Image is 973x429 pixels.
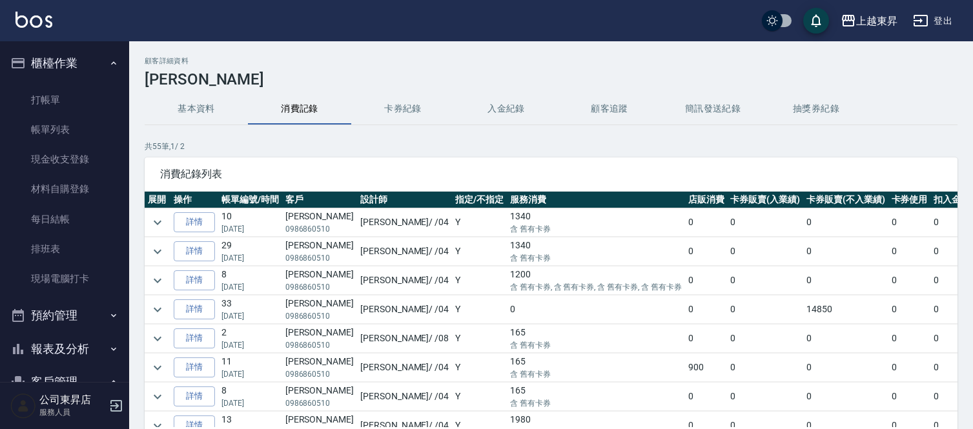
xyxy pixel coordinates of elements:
[285,252,354,264] p: 0986860510
[145,192,170,208] th: 展開
[218,208,282,237] td: 10
[282,237,357,266] td: [PERSON_NAME]
[803,8,829,34] button: save
[221,310,279,322] p: [DATE]
[908,9,958,33] button: 登出
[357,237,452,266] td: [PERSON_NAME] / /04
[452,237,507,266] td: Y
[174,241,215,261] a: 詳情
[685,266,728,295] td: 0
[5,174,124,204] a: 材料自購登錄
[685,237,728,266] td: 0
[803,383,888,411] td: 0
[218,383,282,411] td: 8
[285,281,354,293] p: 0986860510
[218,266,282,295] td: 8
[764,94,868,125] button: 抽獎券紀錄
[174,299,215,319] a: 詳情
[455,94,558,125] button: 入金紀錄
[145,141,958,152] p: 共 55 筆, 1 / 2
[930,383,964,411] td: 0
[510,281,682,293] p: 含 舊有卡券, 含 舊有卡券, 含 舊有卡券, 含 舊有卡券
[357,266,452,295] td: [PERSON_NAME] / /04
[10,393,36,419] img: Person
[803,192,888,208] th: 卡券販賣(不入業績)
[218,324,282,353] td: 2
[727,383,803,411] td: 0
[452,295,507,324] td: Y
[174,270,215,290] a: 詳情
[888,383,931,411] td: 0
[357,295,452,324] td: [PERSON_NAME] / /04
[282,295,357,324] td: [PERSON_NAME]
[685,208,728,237] td: 0
[888,237,931,266] td: 0
[507,383,685,411] td: 165
[5,85,124,115] a: 打帳單
[221,252,279,264] p: [DATE]
[803,295,888,324] td: 14850
[452,354,507,382] td: Y
[803,354,888,382] td: 0
[507,324,685,353] td: 165
[145,94,248,125] button: 基本資料
[174,357,215,377] a: 詳情
[888,266,931,295] td: 0
[145,70,958,88] h3: [PERSON_NAME]
[5,365,124,399] button: 客戶管理
[510,368,682,380] p: 含 舊有卡券
[357,383,452,411] td: [PERSON_NAME] / /04
[15,12,52,28] img: Logo
[507,208,685,237] td: 1340
[888,208,931,237] td: 0
[661,94,764,125] button: 簡訊發送紀錄
[5,299,124,332] button: 預約管理
[148,242,167,261] button: expand row
[803,237,888,266] td: 0
[218,237,282,266] td: 29
[558,94,661,125] button: 顧客追蹤
[285,368,354,380] p: 0986860510
[351,94,455,125] button: 卡券紀錄
[221,223,279,235] p: [DATE]
[510,252,682,264] p: 含 舊有卡券
[357,192,452,208] th: 設計師
[174,212,215,232] a: 詳情
[221,397,279,409] p: [DATE]
[39,394,105,406] h5: 公司東昇店
[148,271,167,290] button: expand row
[357,324,452,353] td: [PERSON_NAME] / /08
[285,339,354,351] p: 0986860510
[510,339,682,351] p: 含 舊有卡券
[888,324,931,353] td: 0
[507,295,685,324] td: 0
[282,192,357,208] th: 客戶
[452,208,507,237] td: Y
[218,354,282,382] td: 11
[930,295,964,324] td: 0
[685,324,728,353] td: 0
[888,354,931,382] td: 0
[507,192,685,208] th: 服務消費
[148,213,167,232] button: expand row
[5,234,124,264] a: 排班表
[282,354,357,382] td: [PERSON_NAME]
[452,324,507,353] td: Y
[685,383,728,411] td: 0
[727,266,803,295] td: 0
[218,295,282,324] td: 33
[357,208,452,237] td: [PERSON_NAME] / /04
[285,223,354,235] p: 0986860510
[510,397,682,409] p: 含 舊有卡券
[835,8,903,34] button: 上越東昇
[727,192,803,208] th: 卡券販賣(入業績)
[148,358,167,377] button: expand row
[888,295,931,324] td: 0
[5,205,124,234] a: 每日結帳
[930,192,964,208] th: 扣入金
[282,324,357,353] td: [PERSON_NAME]
[856,13,897,29] div: 上越東昇
[685,354,728,382] td: 900
[727,354,803,382] td: 0
[452,192,507,208] th: 指定/不指定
